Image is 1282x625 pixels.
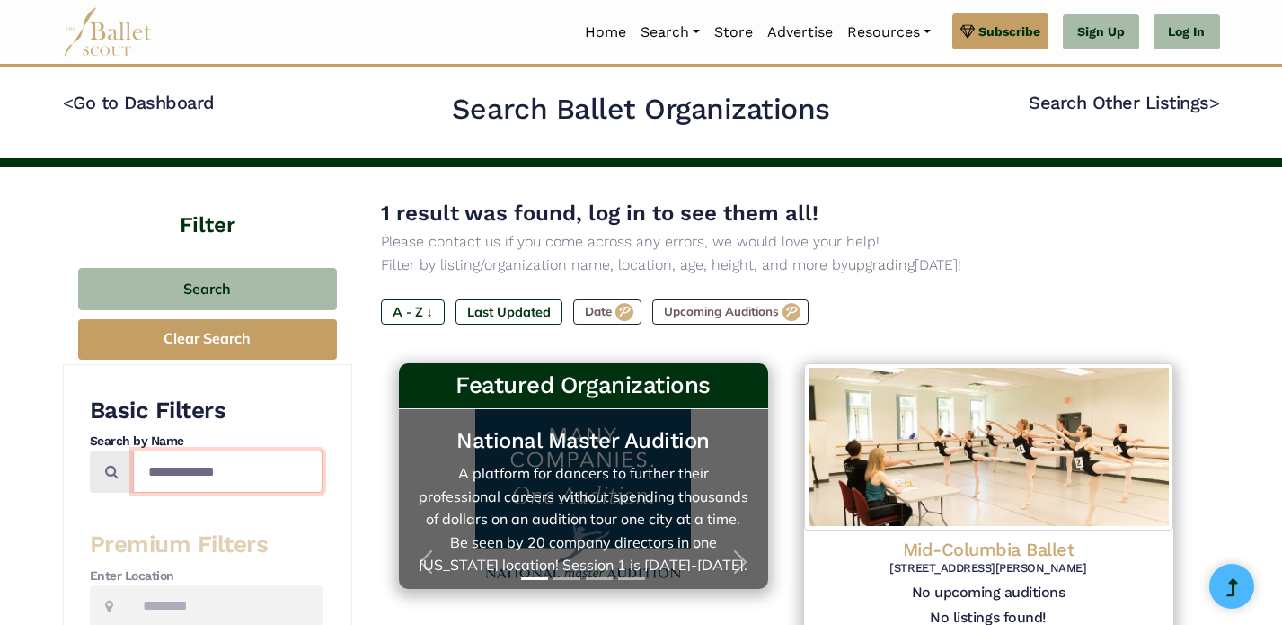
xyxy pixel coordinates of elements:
[90,396,323,426] h3: Basic Filters
[952,13,1048,49] a: Subscribe
[381,254,1191,277] p: Filter by listing/organization name, location, age, height, and more by [DATE]!
[133,451,323,493] input: Search by names...
[818,538,1159,561] h4: Mid-Columbia Ballet
[63,92,215,113] a: <Go to Dashboard
[63,167,352,241] h4: Filter
[618,568,645,589] button: Slide 4
[818,561,1159,576] h6: [STREET_ADDRESS][PERSON_NAME]
[578,13,633,51] a: Home
[381,230,1191,254] p: Please contact us if you come across any errors, we would love your help!
[521,568,548,589] button: Slide 1
[586,568,613,589] button: Slide 3
[652,299,809,325] label: Upcoming Auditions
[78,319,337,360] button: Clear Search
[553,568,580,589] button: Slide 2
[413,371,754,401] h3: Featured Organizations
[960,22,975,41] img: gem.svg
[1154,14,1219,50] a: Log In
[848,256,915,273] a: upgrading
[417,427,750,571] a: National Master AuditionA platform for dancers to further their professional careers without spen...
[90,530,323,560] h3: Premium Filters
[452,91,830,129] h2: Search Ballet Organizations
[381,201,818,226] span: 1 result was found, log in to see them all!
[455,299,562,325] label: Last Updated
[633,13,707,51] a: Search
[760,13,840,51] a: Advertise
[707,13,760,51] a: Store
[804,363,1173,531] img: Logo
[90,567,323,585] h4: Enter Location
[818,584,1159,603] h5: No upcoming auditions
[381,299,445,325] label: A - Z ↓
[63,91,74,113] code: <
[840,13,938,51] a: Resources
[417,427,750,455] h5: National Master Audition
[1029,92,1219,113] a: Search Other Listings>
[573,299,641,325] label: Date
[1063,14,1139,50] a: Sign Up
[978,22,1040,41] span: Subscribe
[90,433,323,451] h4: Search by Name
[78,268,337,310] button: Search
[1209,91,1220,113] code: >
